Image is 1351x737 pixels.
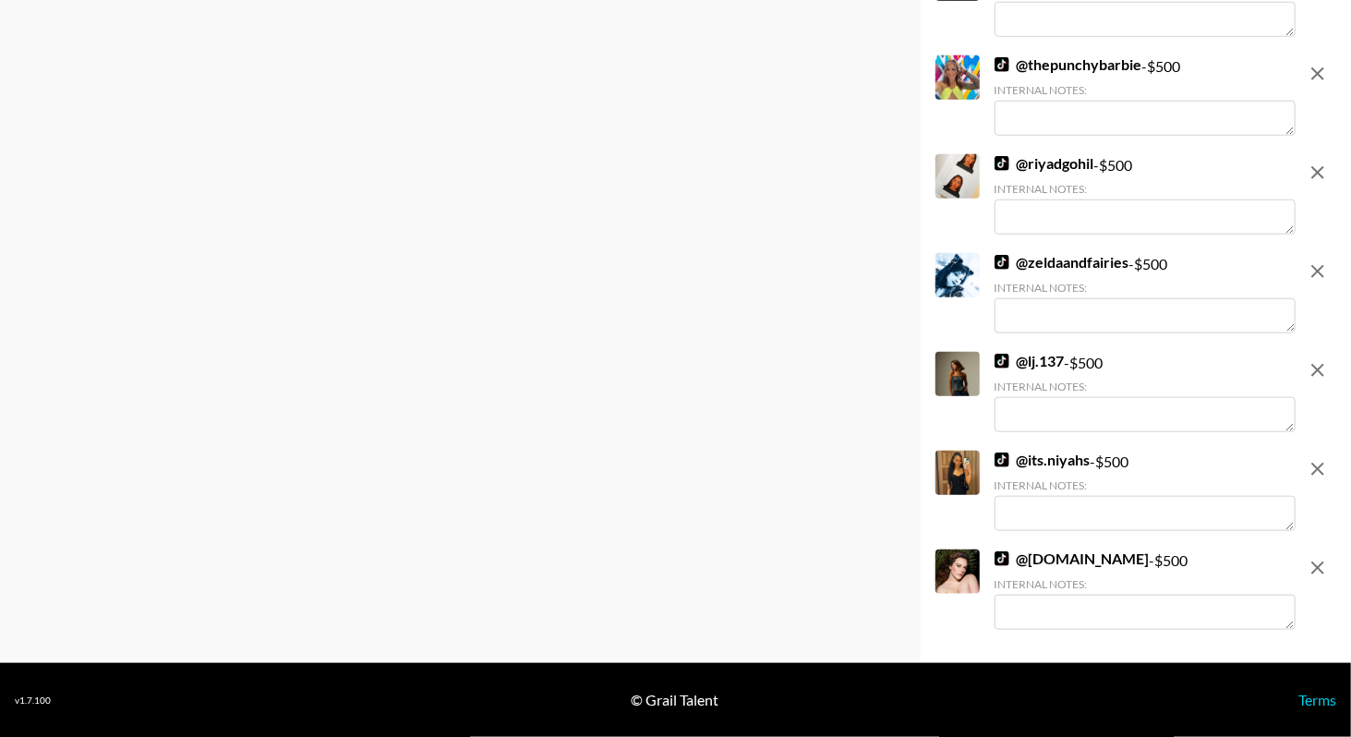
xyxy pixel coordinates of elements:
div: Internal Notes: [995,182,1296,196]
a: @thepunchybarbie [995,55,1142,74]
div: - $ 500 [995,55,1296,136]
button: remove [1299,550,1336,586]
button: remove [1299,253,1336,290]
div: © Grail Talent [631,691,718,709]
div: Internal Notes: [995,281,1296,295]
button: remove [1299,55,1336,92]
div: - $ 500 [995,352,1296,432]
div: Internal Notes: [995,380,1296,393]
div: Internal Notes: [995,577,1296,591]
div: - $ 500 [995,451,1296,531]
a: @[DOMAIN_NAME] [995,550,1150,568]
button: remove [1299,154,1336,191]
a: @lj.137 [995,352,1065,370]
div: v 1.7.100 [15,695,51,707]
button: remove [1299,451,1336,488]
div: Internal Notes: [995,478,1296,492]
a: @zeldaandfairies [995,253,1129,272]
div: Internal Notes: [995,83,1296,97]
img: TikTok [995,57,1009,72]
div: - $ 500 [995,253,1296,333]
img: TikTok [995,354,1009,368]
button: remove [1299,352,1336,389]
div: - $ 500 [995,154,1296,235]
a: @riyadgohil [995,154,1094,173]
a: Terms [1298,691,1336,708]
img: TikTok [995,453,1009,467]
div: - $ 500 [995,550,1296,630]
a: @its.niyahs [995,451,1091,469]
img: TikTok [995,255,1009,270]
img: TikTok [995,551,1009,566]
img: TikTok [995,156,1009,171]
